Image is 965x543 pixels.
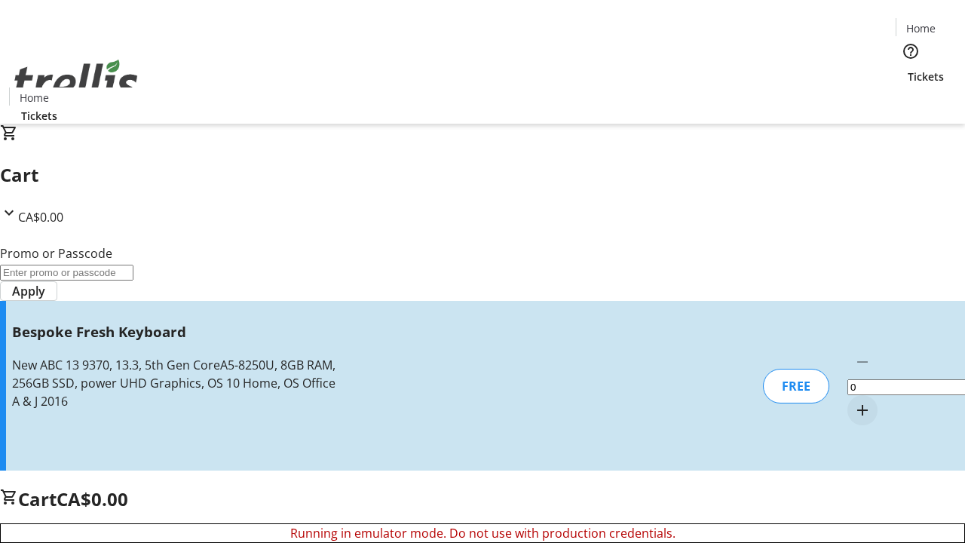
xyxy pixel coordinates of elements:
[906,20,936,36] span: Home
[896,84,926,115] button: Cart
[20,90,49,106] span: Home
[896,36,926,66] button: Help
[908,69,944,84] span: Tickets
[12,356,342,410] div: New ABC 13 9370, 13.3, 5th Gen CoreA5-8250U, 8GB RAM, 256GB SSD, power UHD Graphics, OS 10 Home, ...
[21,108,57,124] span: Tickets
[12,321,342,342] h3: Bespoke Fresh Keyboard
[9,43,143,118] img: Orient E2E Organization UC5SgGxwIU's Logo
[896,20,945,36] a: Home
[18,209,63,225] span: CA$0.00
[57,486,128,511] span: CA$0.00
[847,395,878,425] button: Increment by one
[763,369,829,403] div: FREE
[12,282,45,300] span: Apply
[896,69,956,84] a: Tickets
[9,108,69,124] a: Tickets
[10,90,58,106] a: Home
